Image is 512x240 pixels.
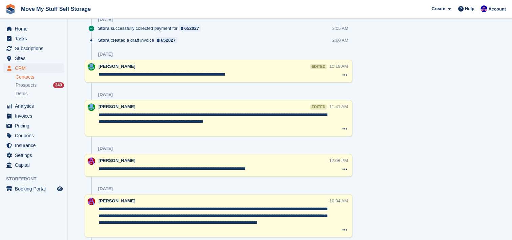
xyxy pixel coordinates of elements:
[98,104,135,109] span: [PERSON_NAME]
[332,25,348,32] div: 3:05 AM
[329,103,348,110] div: 11:41 AM
[98,37,181,43] div: created a draft invoice
[3,63,64,73] a: menu
[3,44,64,53] a: menu
[3,101,64,111] a: menu
[481,5,487,12] img: Jade Whetnall
[3,24,64,34] a: menu
[15,24,55,34] span: Home
[98,158,135,163] span: [PERSON_NAME]
[15,44,55,53] span: Subscriptions
[329,198,348,204] div: 10:34 AM
[16,82,64,89] a: Prospects 340
[98,92,113,97] div: [DATE]
[15,151,55,160] span: Settings
[15,131,55,140] span: Coupons
[15,111,55,121] span: Invoices
[6,176,67,182] span: Storefront
[98,146,113,151] div: [DATE]
[16,74,64,80] a: Contacts
[329,63,348,69] div: 10:19 AM
[155,37,177,43] a: 652027
[310,64,327,69] div: edited
[98,25,204,32] div: successfully collected payment for
[465,5,474,12] span: Help
[3,151,64,160] a: menu
[431,5,445,12] span: Create
[15,141,55,150] span: Insurance
[98,25,109,32] span: Stora
[184,25,199,32] div: 652027
[16,91,28,97] span: Deals
[332,37,348,43] div: 2:00 AM
[98,198,135,203] span: [PERSON_NAME]
[53,82,64,88] div: 340
[15,34,55,43] span: Tasks
[98,37,109,43] span: Stora
[3,141,64,150] a: menu
[16,82,37,88] span: Prospects
[329,157,348,164] div: 12:08 PM
[88,63,95,71] img: Dan
[88,157,95,165] img: Carrie Machin
[98,17,113,22] div: [DATE]
[18,3,93,15] a: Move My Stuff Self Storage
[16,90,64,97] a: Deals
[98,52,113,57] div: [DATE]
[98,186,113,192] div: [DATE]
[88,103,95,111] img: Dan
[488,6,506,13] span: Account
[3,34,64,43] a: menu
[161,37,175,43] div: 652027
[179,25,201,32] a: 652027
[310,104,327,109] div: edited
[3,184,64,194] a: menu
[3,54,64,63] a: menu
[88,198,95,205] img: Carrie Machin
[3,131,64,140] a: menu
[3,160,64,170] a: menu
[15,101,55,111] span: Analytics
[3,121,64,131] a: menu
[15,121,55,131] span: Pricing
[15,63,55,73] span: CRM
[3,111,64,121] a: menu
[15,54,55,63] span: Sites
[5,4,16,14] img: stora-icon-8386f47178a22dfd0bd8f6a31ec36ba5ce8667c1dd55bd0f319d3a0aa187defe.svg
[15,160,55,170] span: Capital
[15,184,55,194] span: Booking Portal
[56,185,64,193] a: Preview store
[98,64,135,69] span: [PERSON_NAME]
